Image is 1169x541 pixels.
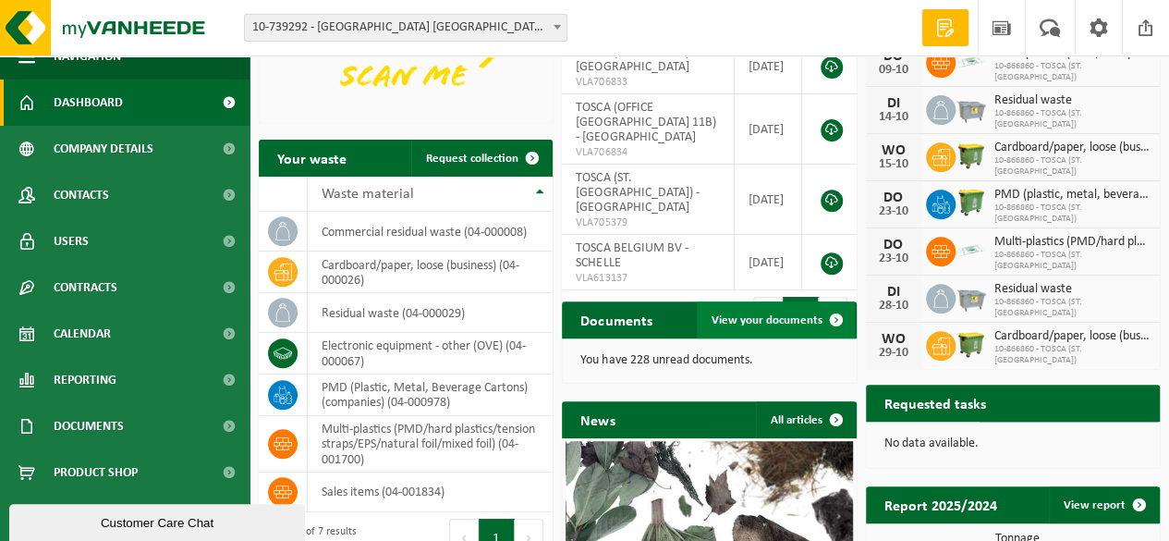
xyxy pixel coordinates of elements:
font: All articles [771,414,822,426]
font: TOSCA (WAREHOUSE) - [GEOGRAPHIC_DATA] [576,45,695,74]
font: WO [882,332,906,347]
font: News [580,414,615,429]
font: VLA706834 [576,147,627,158]
span: 10-739292 - TOSCA BELGIUM BV - SCHELLE [245,15,566,41]
img: LP-SK-00500-LPE-16 [956,234,987,265]
font: 28-10 [879,299,908,313]
font: Your waste [277,153,347,167]
font: [DATE] [749,193,784,207]
font: 10-866860 - TOSCA (ST. [GEOGRAPHIC_DATA]) [994,61,1082,82]
font: TOSCA (OFFICE [GEOGRAPHIC_DATA] 11B) - [GEOGRAPHIC_DATA] [576,101,715,144]
iframe: chat widget [9,500,309,541]
font: Company details [54,142,153,156]
img: LP-SK-00500-LPE-16 [956,45,987,77]
font: DO [883,238,903,252]
font: VLA613137 [576,273,627,284]
font: PMD (Plastic, Metal, Beverage Cartons) (companies) (04-000978) [322,381,528,410]
font: 15-10 [879,157,908,171]
span: 10-739292 - TOSCA BELGIUM BV - SCHELLE [244,14,567,42]
font: 23-10 [879,204,908,218]
a: All articles [756,401,855,438]
font: Contracts [54,281,117,295]
font: Documents [54,420,124,434]
img: WB-2500-GAL-GY-01 [956,281,987,313]
font: 10-866860 - TOSCA (ST. [GEOGRAPHIC_DATA]) [994,203,1082,224]
font: 29-10 [879,346,908,360]
font: 14-10 [879,110,908,124]
font: DO [883,49,903,64]
font: Reporting [54,374,116,387]
font: multi-plastics (PMD/hard plastics/tension straps/EPS/natural foil/mixed foil) (04-001700) [322,423,535,467]
font: Waste material [322,187,414,202]
font: 10-866860 - TOSCA (ST. [GEOGRAPHIC_DATA]) [994,108,1082,129]
font: WO [882,143,906,158]
a: View your documents [697,301,855,338]
font: Contacts [54,189,109,203]
font: VLA705379 [576,217,627,228]
font: Residual waste [994,282,1072,296]
font: Documents [580,314,651,329]
font: TOSCA (ST. [GEOGRAPHIC_DATA]) - [GEOGRAPHIC_DATA] [576,171,699,215]
font: 23-10 [879,252,908,265]
img: WB-1100-HPE-GN-50 [956,140,987,171]
font: Product Shop [54,466,138,480]
font: TOSCA BELGIUM BV - SCHELLE [576,241,688,270]
font: VLA706833 [576,77,627,88]
a: View report [1049,486,1158,523]
font: 10-866860 - TOSCA (ST. [GEOGRAPHIC_DATA]) [994,344,1082,365]
font: Requested tasks [884,398,986,412]
font: Dashboard [54,96,123,110]
font: electronic equipment - other (OVE) (04-000067) [322,339,526,368]
font: Calendar [54,327,111,341]
img: WB-1100-HPE-GN-50 [956,328,987,360]
font: DI [887,96,900,111]
font: 10-866860 - TOSCA (ST. [GEOGRAPHIC_DATA]) [994,250,1082,271]
font: sales items (04-001834) [322,486,444,499]
font: No data available. [884,436,979,450]
font: 10-739292 - [GEOGRAPHIC_DATA] [GEOGRAPHIC_DATA] BV - [GEOGRAPHIC_DATA] [252,20,685,34]
font: Residual waste [994,93,1072,107]
font: [DATE] [749,123,784,137]
font: 10-866860 - TOSCA (ST. [GEOGRAPHIC_DATA]) [994,297,1082,318]
img: WB-2500-GAL-GY-01 [956,92,987,124]
font: residual waste (04-000029) [322,306,465,320]
font: Users [54,235,89,249]
font: Cardboard/paper, loose (business) [994,141,1169,154]
font: [DATE] [749,60,784,74]
font: cardboard/paper, loose (business) (04-000026) [322,258,519,287]
font: DI [887,285,900,300]
font: Request collection [426,153,518,165]
font: [DATE] [749,256,784,270]
font: View report [1064,499,1126,511]
img: WB-0770-HPE-GN-50 [956,187,987,218]
font: DO [883,191,903,205]
font: 1 to 7 of 7 results [277,526,357,537]
font: You have 228 unread documents. [580,353,752,367]
a: Request collection [411,140,551,177]
font: 09-10 [879,63,908,77]
font: Cardboard/paper, loose (business) [994,329,1169,343]
font: commercial residual waste (04-000008) [322,226,527,240]
font: 10-866860 - TOSCA (ST. [GEOGRAPHIC_DATA]) [994,155,1082,177]
font: Report 2025/2024 [884,499,997,514]
font: View your documents [712,314,822,326]
font: Navigation [54,50,121,64]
